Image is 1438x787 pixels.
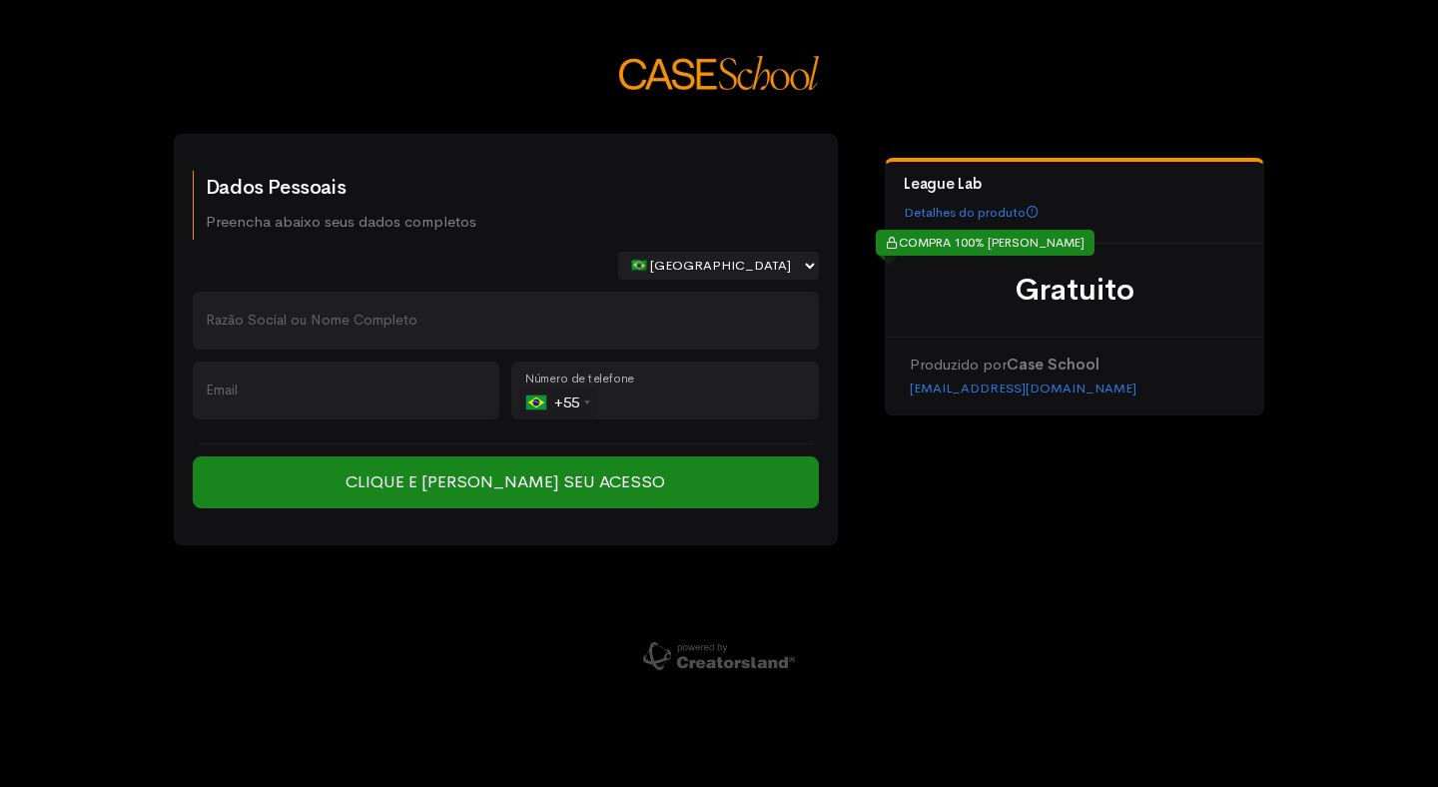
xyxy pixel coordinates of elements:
[910,380,1136,396] a: [EMAIL_ADDRESS][DOMAIN_NAME]
[904,176,1245,193] h4: League Lab
[206,177,476,199] h2: Dados Pessoais
[904,204,1039,221] a: Detalhes do produto
[876,230,1094,256] div: COMPRA 100% [PERSON_NAME]
[206,211,476,234] p: Preencha abaixo seus dados completos
[619,48,819,98] img: Case School
[193,456,819,508] input: Clique e [PERSON_NAME] seu Acesso
[910,354,1239,377] p: Produzido por
[1007,355,1099,374] strong: Case School
[193,292,819,350] input: Nome Completo
[643,641,794,670] img: powered-by-creatorsland-e1a4e4bebae488dff9c9a81466bc3db6f0b7cf8c8deafde3238028c30cb33651.png
[518,387,596,418] div: Brazil (Brasil): +55
[910,268,1239,313] div: Gratuito
[193,362,500,419] input: Email
[526,387,596,418] div: +55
